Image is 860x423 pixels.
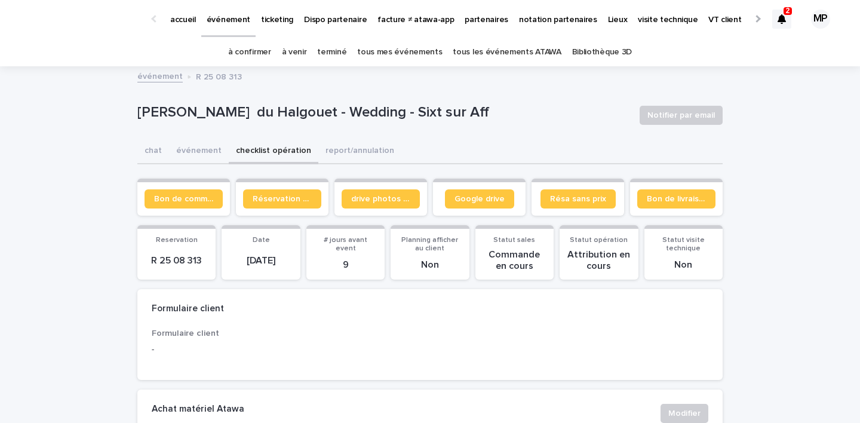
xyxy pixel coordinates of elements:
a: à confirmer [228,38,271,66]
a: Bon de commande [145,189,223,209]
p: [PERSON_NAME] du Halgouet - Wedding - Sixt sur Aff [137,104,630,121]
a: Réservation client [243,189,321,209]
a: drive photos coordinateur [342,189,420,209]
span: Bon de livraison [647,195,706,203]
p: 2 [786,7,790,15]
button: chat [137,139,169,164]
span: Réservation client [253,195,312,203]
span: drive photos coordinateur [351,195,410,203]
p: R 25 08 313 [196,69,242,82]
button: événement [169,139,229,164]
p: R 25 08 313 [145,255,208,266]
span: # jours avant event [324,237,367,252]
button: Modifier [661,404,708,423]
p: - [152,344,328,356]
a: Google drive [445,189,514,209]
button: report/annulation [318,139,401,164]
span: Google drive [454,195,505,203]
span: Reservation [156,237,198,244]
a: tous les événements ATAWA [453,38,561,66]
img: Ls34BcGeRexTGTNfXpUC [24,7,140,31]
a: Bon de livraison [637,189,715,209]
span: Planning afficher au client [401,237,458,252]
a: Résa sans prix [540,189,616,209]
a: événement [137,69,183,82]
button: Notifier par email [640,106,723,125]
p: Non [398,259,462,271]
span: Formulaire client [152,329,219,338]
span: Statut opération [570,237,628,244]
a: tous mes événements [357,38,442,66]
div: MP [811,10,830,29]
p: Attribution en cours [567,249,631,272]
p: Commande en cours [483,249,546,272]
a: Bibliothèque 3D [572,38,632,66]
span: Modifier [668,407,701,419]
h2: Achat matériel Atawa [152,404,244,415]
a: terminé [317,38,346,66]
span: Statut visite technique [662,237,705,252]
span: Notifier par email [647,109,715,121]
span: Résa sans prix [550,195,606,203]
p: Non [652,259,715,271]
span: Date [253,237,270,244]
span: Statut sales [493,237,535,244]
span: Bon de commande [154,195,213,203]
p: [DATE] [229,255,293,266]
div: 2 [772,10,791,29]
p: 9 [314,259,377,271]
button: checklist opération [229,139,318,164]
a: à venir [282,38,307,66]
h2: Formulaire client [152,304,224,314]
